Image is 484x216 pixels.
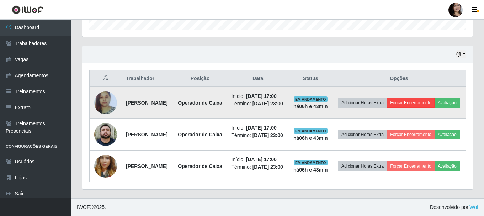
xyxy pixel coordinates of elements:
li: Término: [232,100,284,107]
button: Forçar Encerramento [387,98,435,108]
button: Avaliação [435,98,460,108]
strong: há 06 h e 43 min [293,135,328,141]
time: [DATE] 23:00 [252,164,283,170]
img: 1734698175562.jpeg [94,146,117,186]
strong: [PERSON_NAME] [126,163,167,169]
th: Status [289,70,333,87]
button: Avaliação [435,161,460,171]
span: Desenvolvido por [430,204,478,211]
span: EM ANDAMENTO [294,160,328,165]
strong: Operador de Caixa [178,163,222,169]
th: Opções [333,70,466,87]
img: CoreUI Logo [12,5,43,14]
li: Início: [232,156,284,163]
img: 1740017452142.jpeg [94,123,117,146]
strong: [PERSON_NAME] [126,132,167,137]
li: Término: [232,132,284,139]
span: IWOF [77,204,90,210]
button: Adicionar Horas Extra [338,98,387,108]
li: Início: [232,124,284,132]
li: Início: [232,93,284,100]
strong: Operador de Caixa [178,100,222,106]
button: Avaliação [435,130,460,139]
span: © 2025 . [77,204,106,211]
time: [DATE] 23:00 [252,132,283,138]
li: Término: [232,163,284,171]
button: Forçar Encerramento [387,161,435,171]
a: iWof [468,204,478,210]
button: Forçar Encerramento [387,130,435,139]
span: EM ANDAMENTO [294,96,328,102]
strong: Operador de Caixa [178,132,222,137]
button: Adicionar Horas Extra [338,161,387,171]
time: [DATE] 17:00 [246,125,277,131]
img: 1726594741116.jpeg [94,87,117,118]
th: Trabalhador [122,70,173,87]
strong: há 06 h e 43 min [293,167,328,173]
th: Posição [173,70,227,87]
button: Adicionar Horas Extra [338,130,387,139]
time: [DATE] 23:00 [252,101,283,106]
time: [DATE] 17:00 [246,93,277,99]
strong: há 06 h e 43 min [293,104,328,109]
th: Data [227,70,289,87]
span: EM ANDAMENTO [294,128,328,134]
strong: [PERSON_NAME] [126,100,167,106]
time: [DATE] 17:00 [246,157,277,162]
